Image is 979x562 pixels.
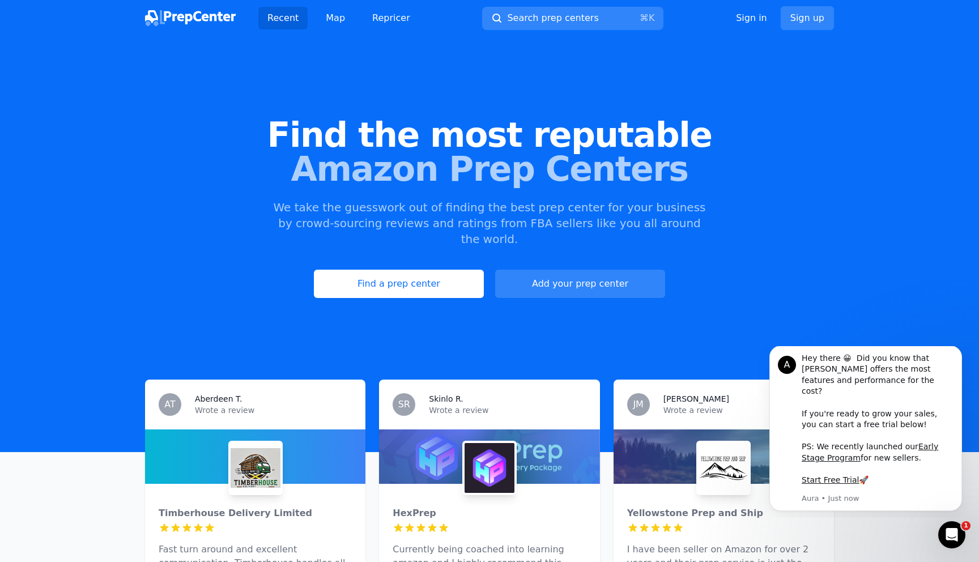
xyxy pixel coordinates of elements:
p: Wrote a review [429,405,586,416]
span: AT [164,400,175,409]
b: 🚀 [107,129,116,138]
h3: [PERSON_NAME] [663,393,729,405]
img: Timberhouse Delivery Limited [231,443,280,493]
a: Recent [258,7,308,29]
div: HexPrep [393,506,586,520]
h3: Skinlo R. [429,393,463,405]
a: Add your prep center [495,270,665,298]
div: Timberhouse Delivery Limited [159,506,352,520]
a: Map [317,7,354,29]
p: We take the guesswork out of finding the best prep center for your business by crowd-sourcing rev... [272,199,707,247]
img: Yellowstone Prep and Ship [699,443,748,493]
div: Profile image for Aura [25,10,44,28]
a: Find a prep center [314,270,484,298]
span: Search prep centers [507,11,598,25]
p: Wrote a review [663,405,820,416]
iframe: Intercom live chat [938,521,965,548]
a: Start Free Trial [49,129,107,138]
span: 1 [961,521,971,530]
div: Message content [49,7,201,146]
p: Message from Aura, sent Just now [49,147,201,157]
a: Sign in [736,11,767,25]
kbd: K [649,12,655,23]
img: HexPrep [465,443,514,493]
span: SR [398,400,410,409]
div: Hey there 😀 Did you know that [PERSON_NAME] offers the most features and performance for the cost... [49,7,201,140]
span: JM [633,400,644,409]
a: Repricer [363,7,419,29]
div: Yellowstone Prep and Ship [627,506,820,520]
span: Find the most reputable [18,118,961,152]
button: Search prep centers⌘K [482,7,663,30]
p: Wrote a review [195,405,352,416]
iframe: Intercom notifications message [752,346,979,518]
a: Sign up [781,6,834,30]
img: PrepCenter [145,10,236,26]
h3: Aberdeen T. [195,393,242,405]
span: Amazon Prep Centers [18,152,961,186]
kbd: ⌘ [640,12,649,23]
